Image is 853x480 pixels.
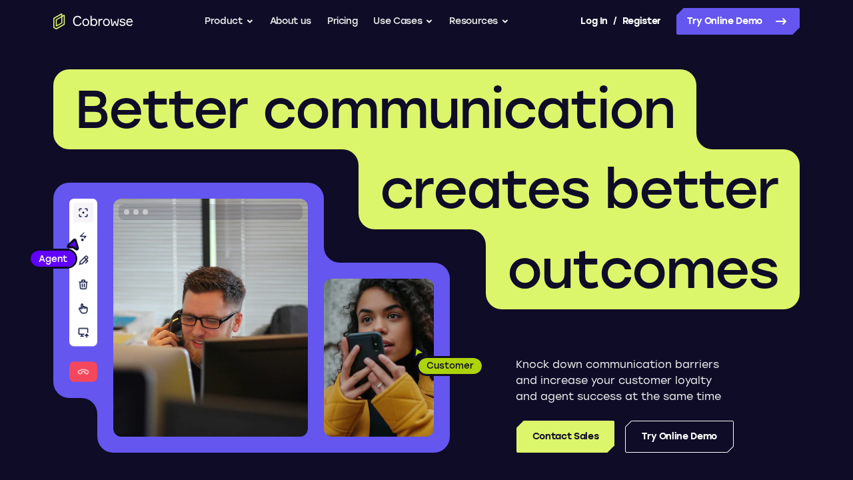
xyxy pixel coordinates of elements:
span: Better communication [75,77,675,141]
a: Log In [580,8,607,35]
p: Knock down communication barriers and increase your customer loyalty and agent success at the sam... [516,357,734,405]
a: Register [622,8,661,35]
button: Product [205,8,254,35]
a: Contact Sales [516,421,614,453]
a: Go to the home page [53,13,133,29]
span: creates better [380,157,778,221]
button: Use Cases [373,8,433,35]
a: Try Online Demo [625,421,734,453]
img: A customer holding their phone [324,279,434,437]
a: Pricing [327,8,358,35]
img: A customer support agent talking on the phone [113,199,308,437]
a: Try Online Demo [676,8,800,35]
button: Resources [449,8,509,35]
span: / [613,13,617,29]
a: About us [270,8,311,35]
span: outcomes [507,237,778,301]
